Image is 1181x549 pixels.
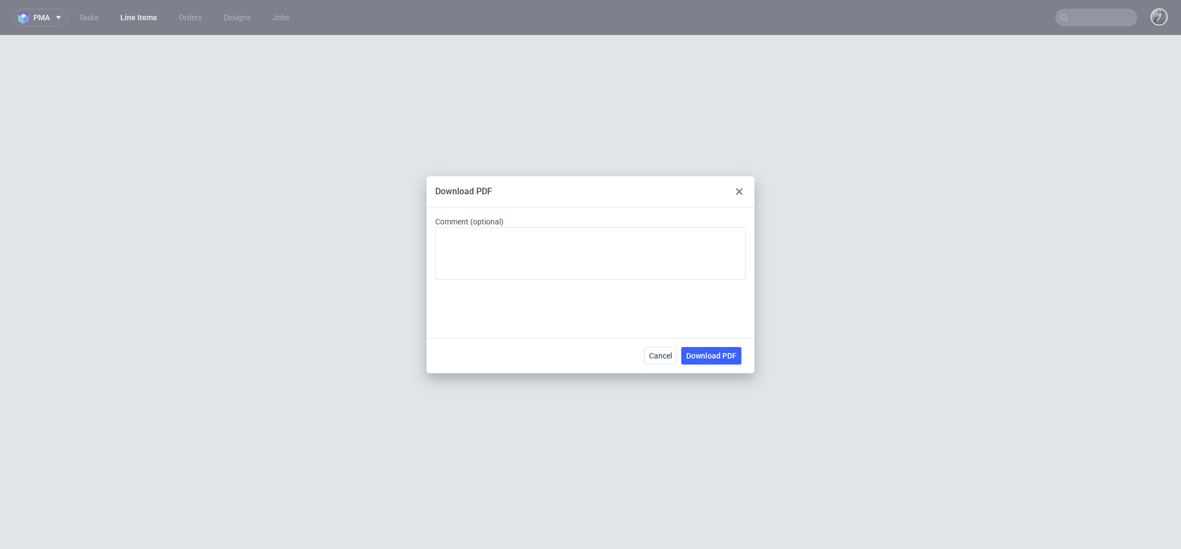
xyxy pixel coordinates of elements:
label: Comment (optional) [435,217,746,280]
span: Download PDF [686,352,736,360]
span: Cancel [649,352,672,360]
div: Download PDF [435,186,492,198]
button: Download PDF [681,347,741,365]
button: Cancel [644,347,677,365]
textarea: Comment (optional) [435,227,746,280]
